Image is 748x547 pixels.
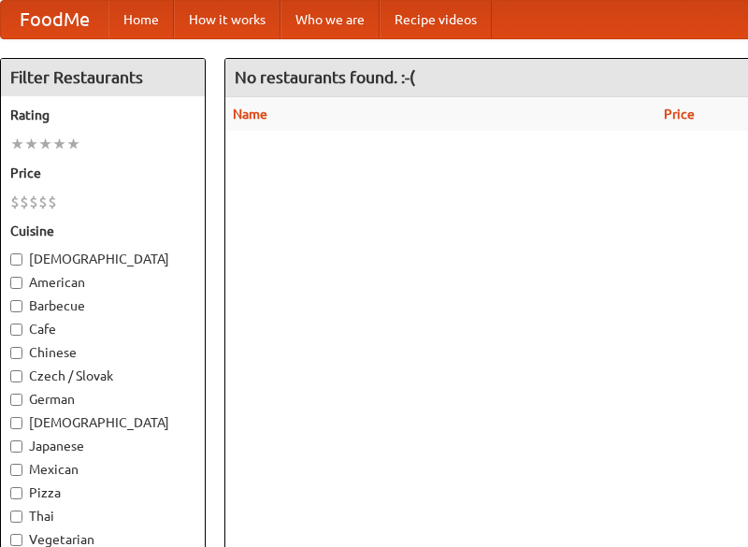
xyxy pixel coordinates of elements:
li: ★ [66,134,80,154]
input: American [10,277,22,289]
input: Barbecue [10,300,22,312]
a: Name [233,107,267,122]
h5: Rating [10,106,195,124]
input: Cafe [10,324,22,336]
label: Barbecue [10,296,195,315]
input: Pizza [10,487,22,499]
label: American [10,273,195,292]
label: Thai [10,507,195,525]
input: German [10,394,22,406]
input: Japanese [10,440,22,453]
a: Recipe videos [380,1,492,38]
a: FoodMe [1,1,108,38]
li: $ [29,192,38,212]
input: [DEMOGRAPHIC_DATA] [10,253,22,266]
input: Czech / Slovak [10,370,22,382]
label: Chinese [10,343,195,362]
input: Vegetarian [10,534,22,546]
li: ★ [52,134,66,154]
li: $ [20,192,29,212]
input: Mexican [10,464,22,476]
input: Thai [10,511,22,523]
h5: Price [10,164,195,182]
li: $ [10,192,20,212]
input: Chinese [10,347,22,359]
label: Mexican [10,460,195,479]
li: $ [38,192,48,212]
a: Home [108,1,174,38]
label: Pizza [10,483,195,502]
input: [DEMOGRAPHIC_DATA] [10,417,22,429]
ng-pluralize: No restaurants found. :-( [235,68,415,86]
label: Cafe [10,320,195,338]
li: ★ [38,134,52,154]
h4: Filter Restaurants [1,59,205,96]
label: [DEMOGRAPHIC_DATA] [10,413,195,432]
a: How it works [174,1,280,38]
li: ★ [24,134,38,154]
li: ★ [10,134,24,154]
a: Who we are [280,1,380,38]
label: German [10,390,195,409]
li: $ [48,192,57,212]
label: Czech / Slovak [10,367,195,385]
label: Japanese [10,437,195,455]
label: [DEMOGRAPHIC_DATA] [10,250,195,268]
h5: Cuisine [10,222,195,240]
a: Price [664,107,695,122]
